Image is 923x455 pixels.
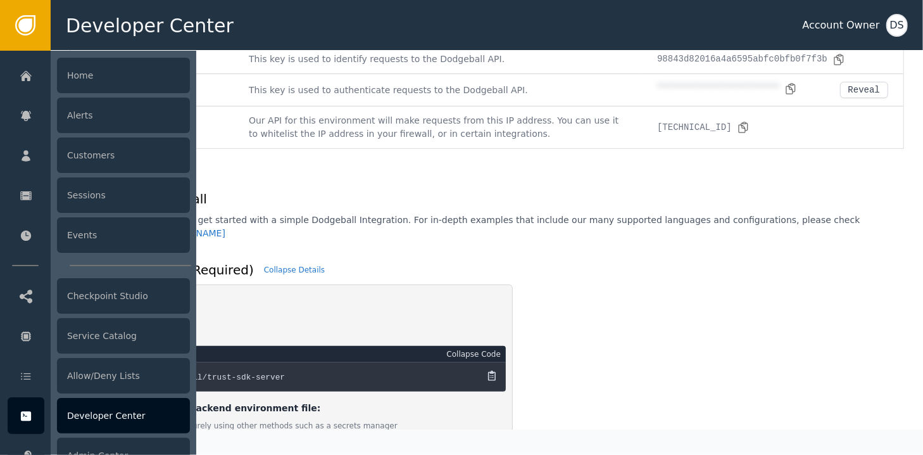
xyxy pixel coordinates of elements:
[77,402,506,415] div: Create or extend your backend environment file:
[57,358,190,394] div: Allow/Deny Lists
[8,357,190,394] a: Allow/Deny Lists
[154,373,285,382] span: @dodgeball/trust-sdk-server
[57,278,190,314] div: Checkpoint Studio
[57,98,190,133] div: Alerts
[8,317,190,354] a: Service Catalog
[848,85,880,95] div: Reveal
[70,189,904,208] h1: Connect to Dodgeball
[446,349,501,360] div: Collapse Code
[57,138,190,173] div: Customers
[8,97,190,134] a: Alerts
[57,58,190,93] div: Home
[8,217,190,253] a: Events
[8,397,190,434] a: Developer Center
[234,45,642,74] td: This key is used to identify requests to the Dodgeball API.
[8,57,190,94] a: Home
[77,420,506,432] div: Or provide these variables securely using other methods such as a secrets manager
[66,11,234,40] span: Developer Center
[57,398,190,433] div: Developer Center
[77,328,506,341] div: Install the Server SDK:
[8,137,190,174] a: Customers
[484,368,499,383] button: Copy Code
[70,214,904,240] p: These snippets will help you get started with a simple Dodgeball Integration. For in-depth exampl...
[57,318,190,354] div: Service Catalog
[886,14,908,37] button: DS
[657,121,750,134] div: [TECHNICAL_ID]
[264,264,325,276] div: Collapse Details
[840,82,888,98] button: Reveal
[657,53,845,66] div: 98843d82016a4a6595abfc0bfb0f7f3b
[234,106,642,148] td: Our API for this environment will make requests from this IP address. You can use it to whitelist...
[57,217,190,253] div: Events
[8,177,190,214] a: Sessions
[234,74,642,106] td: This key is used to authenticate requests to the Dodgeball API.
[8,278,190,314] a: Checkpoint Studio
[803,18,880,33] div: Account Owner
[57,177,190,213] div: Sessions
